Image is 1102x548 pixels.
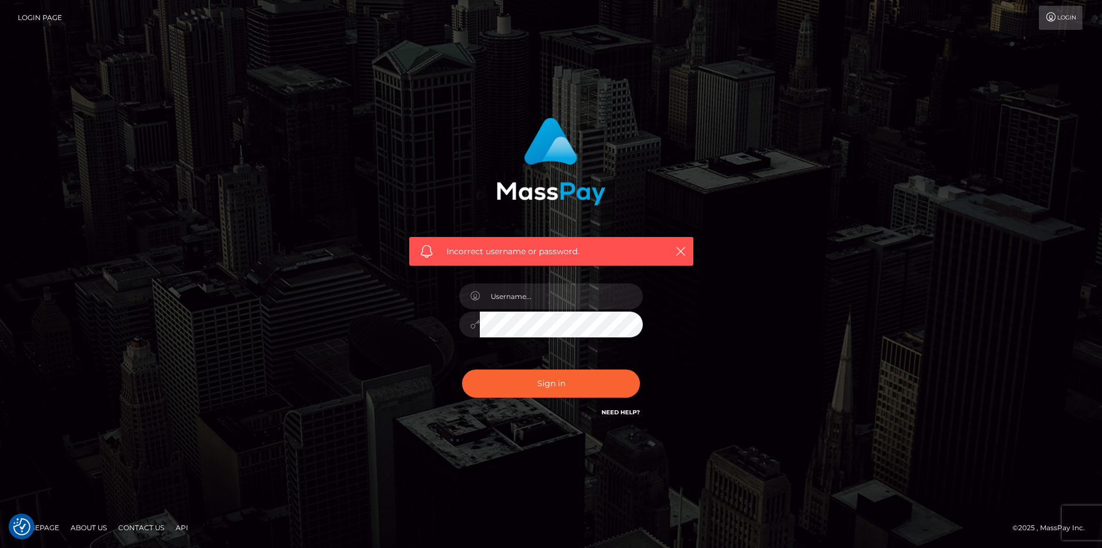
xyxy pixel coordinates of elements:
[171,519,193,537] a: API
[66,519,111,537] a: About Us
[13,518,30,535] button: Consent Preferences
[1039,6,1082,30] a: Login
[462,370,640,398] button: Sign in
[602,409,640,416] a: Need Help?
[480,283,643,309] input: Username...
[18,6,62,30] a: Login Page
[1012,522,1093,534] div: © 2025 , MassPay Inc.
[114,519,169,537] a: Contact Us
[496,118,606,205] img: MassPay Login
[13,519,64,537] a: Homepage
[447,246,656,258] span: Incorrect username or password.
[13,518,30,535] img: Revisit consent button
